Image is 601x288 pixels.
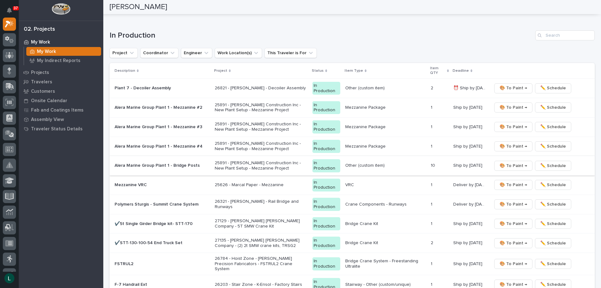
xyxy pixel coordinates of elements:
a: My Work [24,47,103,56]
p: Bridge Crane Kit [345,221,426,227]
button: 🎨 To Paint → [494,122,532,132]
img: Workspace Logo [52,3,70,15]
p: Travelers [31,79,52,85]
div: In Production [312,217,340,230]
p: Item QTY [430,65,445,76]
span: ✏️ Schedule [540,220,566,228]
a: Traveler Status Details [19,124,103,134]
span: ✏️ Schedule [540,181,566,189]
a: My Indirect Reports [24,56,103,65]
p: FSTRUL2 [115,261,210,267]
p: Alera Marine Group Plant 1 - Mezzanine #4 [115,144,210,149]
p: Fab and Coatings Items [31,107,84,113]
tr: Alera Marine Group Plant 1 - Mezzanine #425891 - [PERSON_NAME] Construction Inc - New Plant Setup... [110,137,595,156]
p: Stairway - Other (custom/unique) [345,282,426,287]
a: Onsite Calendar [19,96,103,105]
p: Traveler Status Details [31,126,83,132]
span: 🎨 To Paint → [500,181,527,189]
div: In Production [312,101,340,114]
a: Fab and Coatings Items [19,105,103,115]
p: Mezzanine Package [345,124,426,130]
p: 1 [431,123,434,130]
button: ✏️ Schedule [535,238,571,248]
tr: Plant 7 - Decoiler Assembly26821 - [PERSON_NAME] - Decoiler AssemblyIn ProductionOther (custom it... [110,79,595,98]
p: Plant 7 - Decoiler Assembly [115,86,210,91]
p: 1 [431,201,434,207]
tr: FSTRUL226784 - Hoist Zone - [PERSON_NAME] Precision Fabricators - FSTRUL2 Crane SystemIn Producti... [110,253,595,275]
button: ✏️ Schedule [535,102,571,113]
p: 26203 - Stair Zone - K-Ensol - Factory Stairs [215,282,307,287]
h1: In Production [110,31,533,40]
button: ✏️ Schedule [535,219,571,229]
tr: ✔️5t Single Girder Bridge kit- STT-17027129 - [PERSON_NAME] [PERSON_NAME] Company - 5T SMW Crane ... [110,214,595,233]
button: Engineer [181,48,212,58]
input: Search [535,30,595,40]
p: Bridge Crane Kit [345,240,426,246]
button: ✏️ Schedule [535,161,571,171]
p: Mezzanine Package [345,105,426,110]
p: 26784 - Hoist Zone - [PERSON_NAME] Precision Fabricators - FSTRUL2 Crane System [215,256,307,272]
span: 🎨 To Paint → [500,143,527,150]
span: ✏️ Schedule [540,143,566,150]
p: Item Type [345,67,363,74]
p: Ship by [DATE] [453,143,484,149]
p: ✔️5t Single Girder Bridge kit- STT-170 [115,221,210,227]
p: 1 [431,104,434,110]
span: 🎨 To Paint → [500,201,527,208]
div: In Production [312,140,340,153]
p: Alera Marine Group Plant 1 - Mezzanine #3 [115,124,210,130]
tr: Alera Marine Group Plant 1 - Mezzanine #225891 - [PERSON_NAME] Construction Inc - New Plant Setup... [110,98,595,117]
span: 🎨 To Paint → [500,123,527,131]
p: 1 [431,143,434,149]
p: Other (custom item) [345,163,426,168]
button: Project [110,48,138,58]
a: Assembly View [19,115,103,124]
p: 25891 - [PERSON_NAME] Construction Inc - New Plant Setup - Mezzanine Project [215,102,307,113]
button: ✏️ Schedule [535,83,571,93]
tr: Polymers Sturgis - Summit Crane System26321 - [PERSON_NAME] - Rail Bridge and RunwaysIn Productio... [110,195,595,214]
button: 🎨 To Paint → [494,238,532,248]
button: ✏️ Schedule [535,199,571,209]
div: In Production [312,257,340,270]
button: ✏️ Schedule [535,259,571,269]
span: ✏️ Schedule [540,239,566,247]
span: 🎨 To Paint → [500,104,527,111]
p: ✔️STT-130-100-54 End Truck Set [115,240,210,246]
tr: Mezzanine VRC25626 - Marcal Paper - MezzanineIn ProductionVRC11 Deliver by [DATE]Deliver by [DATE... [110,175,595,195]
span: ✏️ Schedule [540,260,566,268]
p: My Work [31,39,50,45]
span: 🎨 To Paint → [500,220,527,228]
p: 1 [431,220,434,227]
p: Crane Components - Runways [345,202,426,207]
p: 1 [431,260,434,267]
p: 2 [431,84,434,91]
div: In Production [312,82,340,95]
div: In Production [312,179,340,192]
span: ✏️ Schedule [540,84,566,92]
p: Ship by [DATE] [453,239,484,246]
p: Project [214,67,227,74]
p: My Work [37,49,56,55]
h2: [PERSON_NAME] [110,3,167,12]
div: In Production [312,120,340,134]
a: Travelers [19,77,103,86]
p: 27135 - [PERSON_NAME] [PERSON_NAME] Company - (2) 2t SMW crane kits, TRSG2 [215,238,307,249]
p: Ship by [DATE] [453,281,484,287]
div: In Production [312,159,340,172]
span: 🎨 To Paint → [500,162,527,170]
p: Ship by [DATE] [453,260,484,267]
span: 🎨 To Paint → [500,239,527,247]
tr: ✔️STT-130-100-54 End Truck Set27135 - [PERSON_NAME] [PERSON_NAME] Company - (2) 2t SMW crane kits... [110,233,595,253]
button: users-avatar [3,272,16,285]
p: Polymers Sturgis - Summit Crane System [115,202,210,207]
span: ✏️ Schedule [540,123,566,131]
button: 🎨 To Paint → [494,161,532,171]
p: Ship by [DATE] [453,104,484,110]
p: Mezzanine Package [345,144,426,149]
p: 10 [431,162,436,168]
p: 2 [431,239,434,246]
p: Customers [31,89,55,94]
div: In Production [312,198,340,211]
button: This Traveler is For [265,48,317,58]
